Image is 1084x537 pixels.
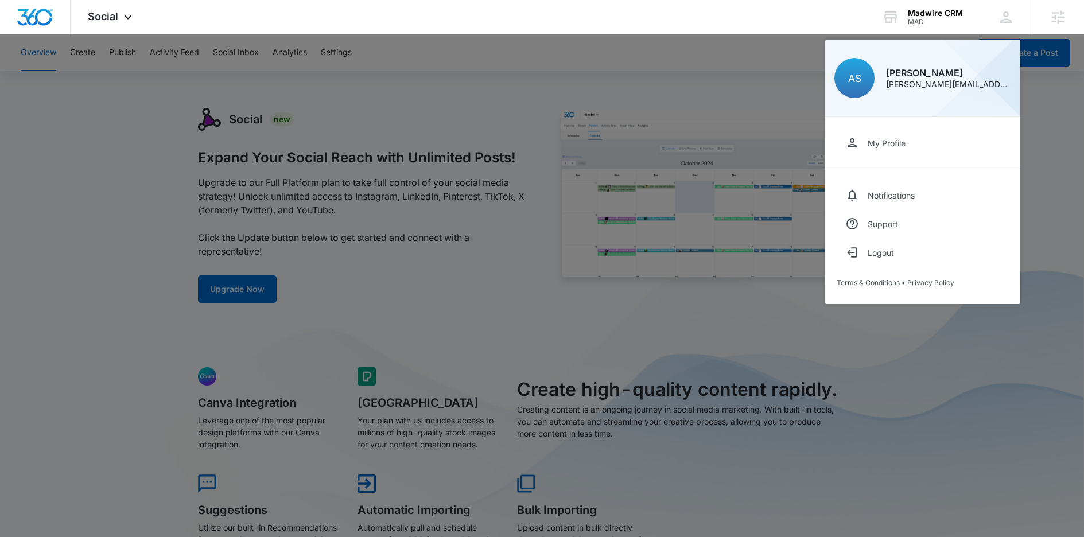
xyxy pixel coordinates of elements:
img: tab_keywords_by_traffic_grey.svg [114,67,123,76]
div: Keywords by Traffic [127,68,193,75]
img: website_grey.svg [18,30,28,39]
a: Terms & Conditions [837,278,900,287]
div: account id [908,18,963,26]
div: Support [868,219,898,229]
a: Privacy Policy [907,278,954,287]
a: Notifications [837,181,1009,209]
div: • [837,278,1009,287]
img: tab_domain_overview_orange.svg [31,67,40,76]
a: Support [837,209,1009,238]
div: [PERSON_NAME] [886,68,1011,77]
div: account name [908,9,963,18]
a: My Profile [837,129,1009,157]
div: Logout [868,248,894,258]
div: Domain Overview [44,68,103,75]
span: Social [88,10,118,22]
button: Logout [837,238,1009,267]
div: My Profile [868,138,906,148]
img: logo_orange.svg [18,18,28,28]
div: v 4.0.25 [32,18,56,28]
span: AS [848,72,861,84]
div: [PERSON_NAME][EMAIL_ADDRESS][PERSON_NAME][DOMAIN_NAME] [886,80,1011,88]
div: Domain: [DOMAIN_NAME] [30,30,126,39]
div: Notifications [868,190,915,200]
